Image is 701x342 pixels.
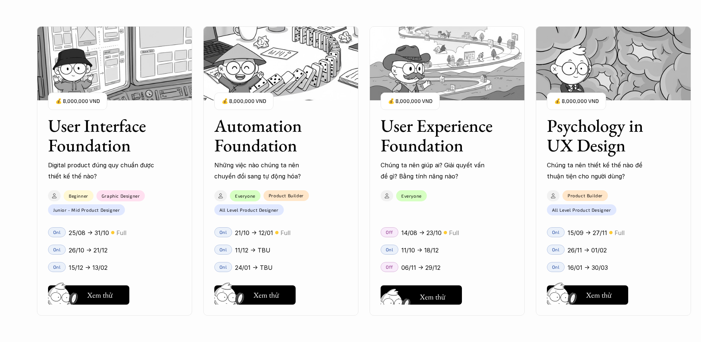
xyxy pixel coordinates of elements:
p: All Level Product Designer [552,207,611,212]
p: Full [116,227,126,238]
h5: Xem thử [253,290,281,300]
a: Xem thử [547,282,628,305]
p: Off [386,229,393,235]
p: Onl [220,229,227,235]
button: Xem thử [214,285,296,305]
p: 26/11 -> 01/02 [568,245,607,256]
p: 14/08 -> 23/10 [401,227,442,238]
p: 25/08 -> 31/10 [69,227,109,238]
p: Onl [552,229,560,235]
p: Onl [552,264,560,269]
p: 🟡 [443,230,447,235]
h5: Xem thử [586,290,613,300]
p: Full [280,227,290,238]
h3: Psychology in UX Design [547,116,661,155]
p: Product Builder [568,193,603,198]
p: 🟡 [111,230,115,235]
p: 💰 8,000,000 VND [55,96,100,106]
h5: Xem thử [420,292,447,302]
button: Xem thử [381,285,462,305]
p: 💰 8,000,000 VND [554,96,599,106]
p: Onl [552,247,560,252]
p: Graphic Designer [102,193,140,198]
p: Junior - Mid Product Designer [53,207,120,212]
p: Everyone [235,193,255,198]
p: Beginner [69,193,88,198]
p: Digital product đúng quy chuẩn được thiết kế thế nào? [48,160,155,182]
p: 15/09 -> 27/11 [568,227,607,238]
a: Xem thử [381,282,462,305]
p: Everyone [401,193,422,198]
p: Onl [220,264,227,269]
p: 11/10 -> 18/12 [401,245,439,256]
h3: User Experience Foundation [381,116,495,155]
p: 21/10 -> 12/01 [235,227,273,238]
a: Xem thử [214,282,296,305]
p: Chúng ta nên giúp ai? Giải quyết vấn đề gì? Bằng tính năng nào? [381,160,488,182]
p: 06/11 -> 29/12 [401,262,440,273]
p: Chúng ta nên thiết kế thế nào để thuận tiện cho người dùng? [547,160,654,182]
button: Xem thử [48,285,129,305]
p: 🟡 [275,230,279,235]
a: Xem thử [48,282,129,305]
h5: Xem thử [87,290,115,300]
p: Onl [220,247,227,252]
p: Onl [386,247,394,252]
h3: Automation Foundation [214,116,329,155]
p: Full [615,227,625,238]
button: Xem thử [547,285,628,305]
p: 💰 8,000,000 VND [388,96,432,106]
p: 15/12 -> 13/02 [69,262,108,273]
p: 26/10 -> 21/12 [69,245,108,256]
p: All Level Product Designer [220,207,279,212]
p: 🟡 [609,230,613,235]
p: Những việc nào chúng ta nên chuyển đổi sang tự động hóa? [214,160,321,182]
p: 16/01 -> 30/03 [568,262,608,273]
p: 24/01 -> TBU [235,262,273,273]
p: 💰 8,000,000 VND [222,96,266,106]
h3: User Interface Foundation [48,116,163,155]
p: 11/12 -> TBU [235,245,270,256]
p: Product Builder [269,193,304,198]
p: Full [449,227,459,238]
p: Off [386,264,393,269]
